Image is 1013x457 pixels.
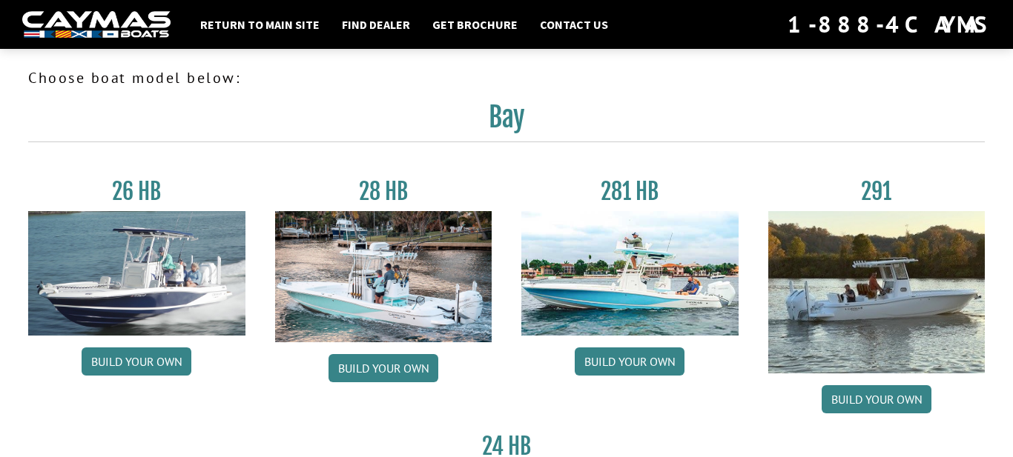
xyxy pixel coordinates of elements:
h3: 26 HB [28,178,245,205]
h3: 281 HB [521,178,739,205]
h3: 291 [768,178,986,205]
a: Build your own [329,354,438,382]
a: Return to main site [193,15,327,34]
div: 1-888-4CAYMAS [788,8,991,41]
img: 28-hb-twin.jpg [521,211,739,336]
img: 28_hb_thumbnail_for_caymas_connect.jpg [275,211,492,342]
h3: 28 HB [275,178,492,205]
p: Choose boat model below: [28,67,985,89]
img: 26_new_photo_resized.jpg [28,211,245,336]
a: Contact Us [532,15,616,34]
img: white-logo-c9c8dbefe5ff5ceceb0f0178aa75bf4bb51f6bca0971e226c86eb53dfe498488.png [22,11,171,39]
a: Build your own [822,385,931,413]
a: Get Brochure [425,15,525,34]
h2: Bay [28,101,985,142]
a: Find Dealer [334,15,418,34]
a: Build your own [82,347,191,376]
img: 291_Thumbnail.jpg [768,211,986,373]
a: Build your own [575,347,684,376]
